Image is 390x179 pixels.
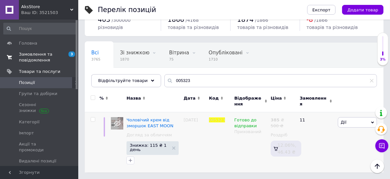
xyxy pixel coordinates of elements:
span: Ціна [271,95,282,101]
span: Опубліковані [209,50,243,56]
span: Категорії [19,119,39,125]
span: товарів та різновидів [237,25,288,30]
span: AksStore [21,4,70,10]
span: Додати товар [347,7,378,12]
div: Перелік позицій [98,7,156,13]
span: Видалені позиції [19,158,56,164]
span: / 1866 [314,18,327,23]
span: Вітрина [169,50,189,56]
div: Ваш ID: 3521503 [21,10,78,16]
span: Код [209,95,219,101]
span: Відфільтруйте товари [98,78,148,83]
span: Головна [19,40,37,46]
div: 3% [378,57,388,62]
span: Експорт [312,7,331,12]
span: 1874 [237,16,254,23]
button: Експорт [307,5,336,15]
span: 403 [98,16,110,23]
span: товарів та різновидів [168,25,219,30]
span: 12.06%, 46.43 ₴ [277,143,296,154]
button: Чат з покупцем [375,139,388,152]
span: Групи та добірки [19,91,57,97]
span: Зі знижкою [120,50,149,56]
span: Замовлення та повідомлення [19,51,60,63]
button: Додати товар [342,5,383,15]
span: товарів та різновидів [307,25,358,30]
span: Всі [91,50,99,56]
span: Дата [184,95,196,101]
span: Позиції [19,80,35,86]
input: Пошук по назві позиції, артикулу і пошуковим запитам [164,74,377,87]
span: Дії [341,120,346,125]
span: / 4168 [186,18,199,23]
span: Знижка: 115 ₴ 1 день [130,143,169,152]
div: Роздріб [271,132,294,138]
span: -8 [307,16,313,23]
span: 75 [169,57,189,62]
span: Товари та послуги [19,69,60,75]
span: Сезонні знижки [19,102,60,114]
div: Прихований [234,129,268,135]
div: 11 [296,112,336,172]
span: Приховані [91,75,118,80]
span: Замовлення [300,95,328,107]
b: 385 [271,117,279,122]
span: Акції та промокоди [19,141,60,153]
a: Догляд за обличчям [127,132,172,138]
span: / 1866 [255,18,268,23]
div: [DATE] [182,112,207,172]
span: Відображення [234,95,263,107]
span: 3765 [91,57,100,62]
div: ₴ [271,117,284,123]
span: 1866 [168,16,184,23]
button: Наверх [370,159,384,173]
span: 1870 [120,57,149,62]
span: 1710 [209,57,243,62]
a: Чоловічий крем від зморшок EAST MOON [127,117,173,128]
span: Назва [127,95,141,101]
img: Мужской крем от морщин EAST MOON [111,117,123,130]
span: 3 [68,51,75,57]
div: 500 ₴ [271,123,284,129]
span: Імпорт [19,130,34,136]
input: Пошук [3,23,77,34]
span: 005323 [209,117,225,122]
span: % [99,95,104,101]
span: Готово до відправки [234,117,257,130]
